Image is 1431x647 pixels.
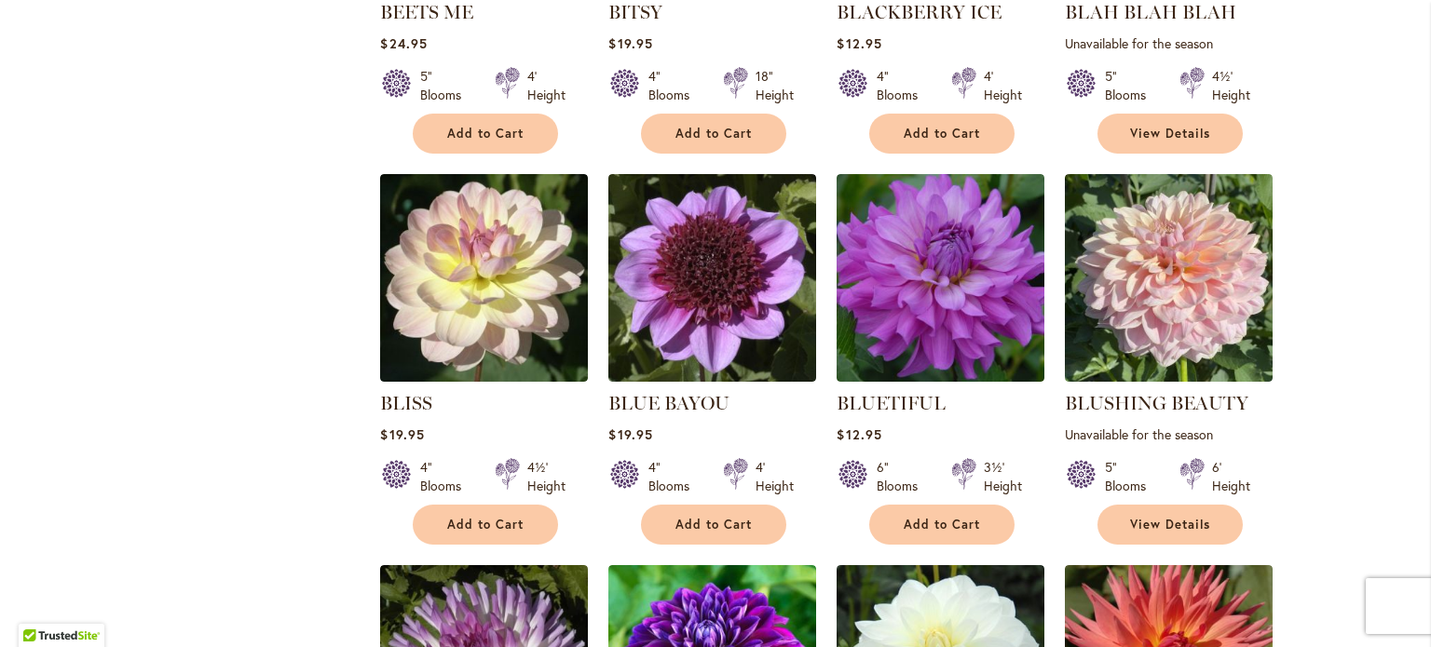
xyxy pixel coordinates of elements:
div: 4' Height [527,67,566,104]
span: Add to Cart [447,126,524,142]
img: Bluetiful [837,174,1044,382]
a: BLISS [380,392,432,414]
a: BLUETIFUL [837,392,946,414]
span: Add to Cart [447,517,524,532]
a: View Details [1097,114,1243,154]
a: BITSY [608,1,662,23]
span: View Details [1130,126,1210,142]
div: 5" Blooms [1105,458,1157,495]
a: BLACKBERRY ICE [837,1,1002,23]
span: View Details [1130,517,1210,532]
div: 4' Height [984,67,1022,104]
span: $12.95 [837,425,881,443]
button: Add to Cart [413,114,558,154]
div: 18" Height [756,67,794,104]
div: 5" Blooms [1105,67,1157,104]
div: 5" Blooms [420,67,472,104]
div: 4" Blooms [877,67,929,104]
a: BLUE BAYOU [608,392,729,414]
p: Unavailable for the season [1065,34,1273,52]
div: 4½' Height [527,458,566,495]
span: $19.95 [608,425,652,443]
a: BLUSHING BEAUTY [1065,368,1273,385]
a: BLAH BLAH BLAH [1065,1,1236,23]
span: Add to Cart [904,517,980,532]
button: Add to Cart [641,505,786,545]
img: BLUE BAYOU [608,174,816,382]
button: Add to Cart [869,505,1015,545]
span: $12.95 [837,34,881,52]
span: Add to Cart [904,126,980,142]
a: BLUE BAYOU [608,368,816,385]
button: Add to Cart [641,114,786,154]
span: Add to Cart [675,517,752,532]
span: $19.95 [608,34,652,52]
a: Bluetiful [837,368,1044,385]
span: $24.95 [380,34,427,52]
div: 4" Blooms [420,458,472,495]
a: BEETS ME [380,1,473,23]
button: Add to Cart [413,505,558,545]
div: 6" Blooms [877,458,929,495]
span: $19.95 [380,425,424,443]
a: BLUSHING BEAUTY [1065,392,1248,414]
div: 6' Height [1212,458,1250,495]
div: 4" Blooms [648,458,701,495]
img: BLUSHING BEAUTY [1065,174,1273,382]
a: BLISS [380,368,588,385]
a: View Details [1097,505,1243,545]
img: BLISS [380,174,588,382]
div: 4' Height [756,458,794,495]
div: 4" Blooms [648,67,701,104]
span: Add to Cart [675,126,752,142]
button: Add to Cart [869,114,1015,154]
p: Unavailable for the season [1065,425,1273,443]
iframe: Launch Accessibility Center [14,581,66,633]
div: 4½' Height [1212,67,1250,104]
div: 3½' Height [984,458,1022,495]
